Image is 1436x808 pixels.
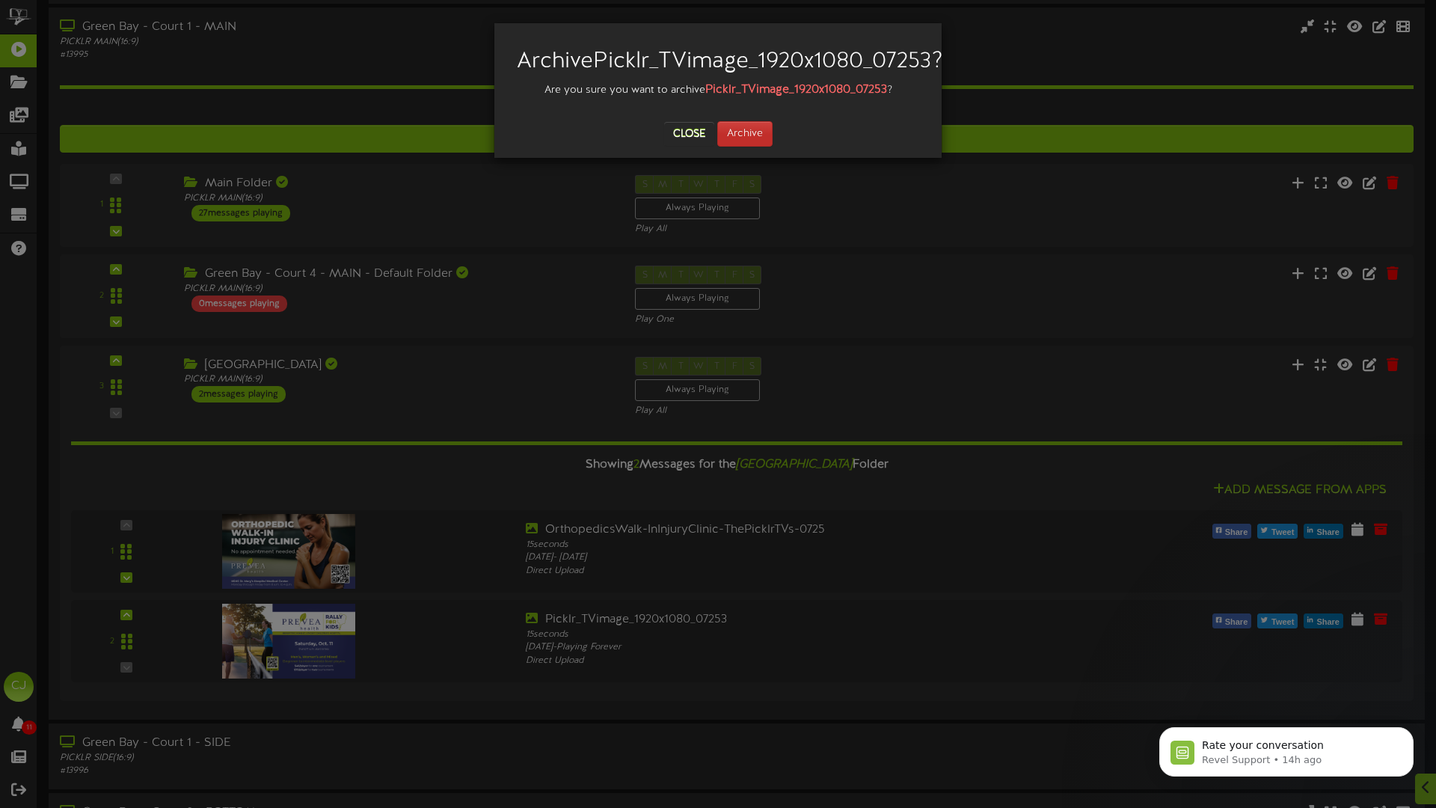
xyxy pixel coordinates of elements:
button: Close [664,122,714,146]
h2: Archive Picklr_TVimage_1920x1080_07253 ? [517,49,919,74]
button: Archive [717,121,773,147]
div: Are you sure you want to archive ? [506,82,930,99]
iframe: Intercom notifications message [1137,696,1436,801]
strong: Picklr_TVimage_1920x1080_07253 [705,83,887,97]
